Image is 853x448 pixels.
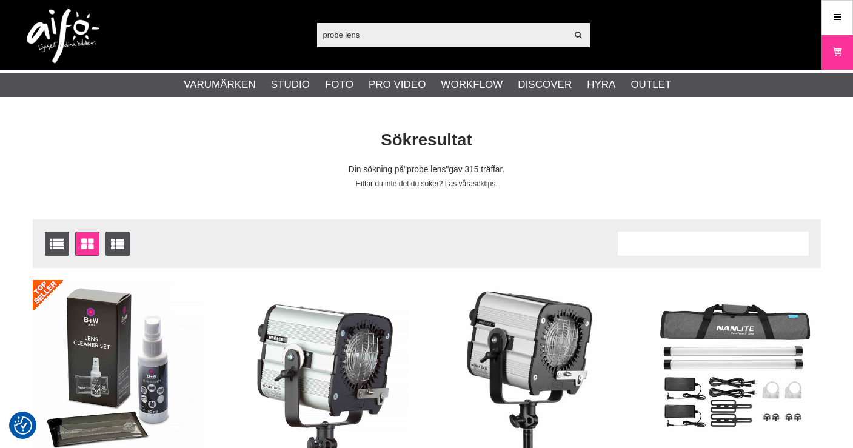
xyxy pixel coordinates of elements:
[441,77,503,93] a: Workflow
[369,77,426,93] a: Pro Video
[317,25,567,44] input: Sök produkter ...
[495,179,497,188] span: .
[404,165,449,174] span: probe lens
[355,179,472,188] span: Hittar du inte det du söker? Läs våra
[45,232,69,256] a: Listvisning
[75,232,99,256] a: Fönstervisning
[518,77,572,93] a: Discover
[349,165,504,174] span: Din sökning på gav 315 träffar.
[271,77,310,93] a: Studio
[14,415,32,436] button: Samtyckesinställningar
[184,77,256,93] a: Varumärken
[14,416,32,435] img: Revisit consent button
[105,232,130,256] a: Utökad listvisning
[27,9,99,64] img: logo.png
[473,179,495,188] a: söktips
[631,77,671,93] a: Outlet
[24,129,830,152] h1: Sökresultat
[325,77,353,93] a: Foto
[587,77,615,93] a: Hyra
